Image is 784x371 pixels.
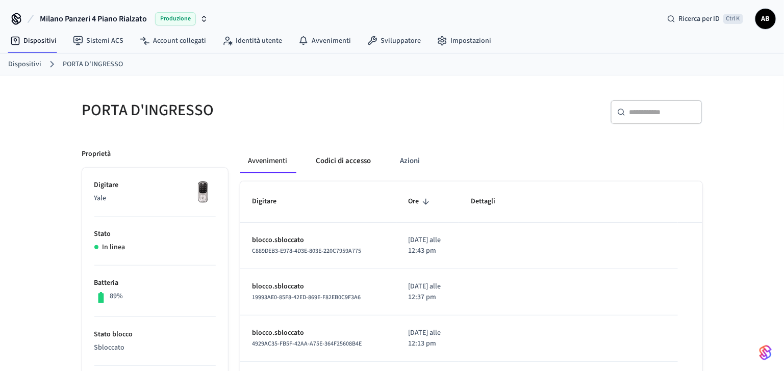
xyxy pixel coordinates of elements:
font: Identità utente [236,36,282,46]
font: Sviluppatore [381,36,421,46]
span: 4929AC35-FB5F-42AA-A75E-364F25608B4E [252,339,362,348]
p: Yale [94,193,216,204]
span: Produzione [155,12,196,25]
font: Avvenimenti [312,36,351,46]
a: Sistemi ACS [65,32,132,50]
p: [DATE] alle 12:13 pm [409,328,447,349]
p: blocco.sbloccato [252,328,384,338]
a: PORTA D'INGRESSO [63,59,123,70]
span: Dettagli [471,194,509,209]
font: Ore [409,194,419,209]
p: Batteria [94,278,216,288]
button: AB [755,9,776,29]
font: Account collegati [153,36,206,46]
font: Digitare [252,194,277,209]
div: Ricerca per IDCtrl K [659,10,751,28]
font: Sistemi ACS [86,36,123,46]
img: SeamLogoGradient.69752ec5.svg [760,344,772,361]
span: Ricerca per ID [678,14,720,24]
p: Digitare [94,180,216,191]
p: Stato blocco [94,329,216,340]
a: Avvenimenti [290,32,359,50]
a: Account collegati [132,32,214,50]
p: Proprietà [82,149,111,160]
a: Dispositivi [8,59,41,70]
a: Sviluppatore [359,32,429,50]
button: Azioni [392,149,428,173]
font: Impostazioni [450,36,491,46]
span: Digitare [252,194,290,209]
font: Dispositivi [23,36,57,46]
font: Avvenimenti [248,156,288,166]
p: [DATE] alle 12:37 pm [409,281,447,303]
a: Impostazioni [429,32,499,50]
p: blocco.sbloccato [252,235,384,246]
p: In linea [103,242,125,253]
a: Dispositivi [2,32,65,50]
a: Identità utente [214,32,290,50]
font: Dettagli [471,194,496,209]
p: blocco.sbloccato [252,281,384,292]
span: Ctrl K [723,14,743,24]
img: Serratura intelligente Wi-Fi con touchscreen Yale Assure, nichel satinato, anteriore [190,180,216,205]
span: Milano Panzeri 4 Piano Rialzato [40,13,147,25]
p: Stato [94,229,216,240]
span: Ore [409,194,433,209]
p: Sbloccato [94,342,216,353]
button: Codici di accesso [308,149,380,173]
span: C889DEB3-E978-4D3E-803E-220C7959A775 [252,247,362,255]
h5: PORTA D'INGRESSO [82,100,386,121]
div: Esempio di formica [240,149,702,173]
span: 19993AE0-85F8-42ED-869E-F82EB0C9F3A6 [252,293,361,302]
span: AB [756,10,775,28]
p: 89% [110,291,123,302]
p: [DATE] alle 12:43 pm [409,235,447,256]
